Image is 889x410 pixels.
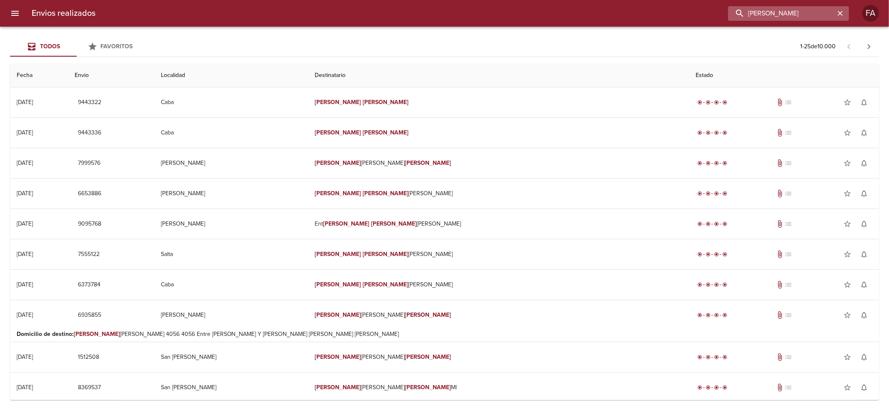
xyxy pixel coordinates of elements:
[696,250,729,258] div: Entregado
[154,270,308,300] td: Caba
[784,353,792,361] span: No tiene pedido asociado
[784,159,792,167] span: No tiene pedido asociado
[17,311,33,318] div: [DATE]
[405,159,451,166] em: [PERSON_NAME]
[696,220,729,228] div: Entregado
[696,281,729,289] div: Entregado
[860,220,868,228] span: notifications_none
[154,87,308,117] td: Caba
[17,99,33,106] div: [DATE]
[78,97,102,108] span: 9443322
[728,6,835,21] input: buscar
[800,42,836,51] p: 1 - 25 de 10.000
[856,124,872,141] button: Activar notificaciones
[706,221,711,226] span: radio_button_checked
[706,282,711,287] span: radio_button_checked
[714,191,719,196] span: radio_button_checked
[843,311,851,319] span: star_border
[722,313,727,318] span: radio_button_checked
[843,159,851,167] span: star_border
[860,98,868,107] span: notifications_none
[706,355,711,360] span: radio_button_checked
[696,159,729,167] div: Entregado
[839,379,856,396] button: Agregar a favoritos
[75,308,105,323] button: 6935855
[363,190,409,197] em: [PERSON_NAME]
[860,383,868,392] span: notifications_none
[17,384,33,391] div: [DATE]
[78,310,102,321] span: 6935855
[784,281,792,289] span: No tiene pedido asociado
[784,98,792,107] span: No tiene pedido asociado
[843,189,851,198] span: star_border
[10,37,143,57] div: Tabs Envios
[308,64,689,87] th: Destinatario
[697,385,702,390] span: radio_button_checked
[706,313,711,318] span: radio_button_checked
[697,313,702,318] span: radio_button_checked
[78,128,102,138] span: 9443336
[784,220,792,228] span: No tiene pedido asociado
[17,353,33,360] div: [DATE]
[5,3,25,23] button: menu
[839,216,856,232] button: Agregar a favoritos
[856,349,872,365] button: Activar notificaciones
[75,125,105,141] button: 9443336
[722,130,727,135] span: radio_button_checked
[308,209,689,239] td: Ent [PERSON_NAME]
[776,353,784,361] span: Tiene documentos adjuntos
[17,330,74,338] b: Domicilio de destino :
[697,221,702,226] span: radio_button_checked
[78,383,101,393] span: 8369537
[68,64,154,87] th: Envio
[856,155,872,171] button: Activar notificaciones
[843,281,851,289] span: star_border
[860,311,868,319] span: notifications_none
[784,383,792,392] span: No tiene pedido asociado
[776,189,784,198] span: Tiene documentos adjuntos
[714,221,719,226] span: radio_button_checked
[696,98,729,107] div: Entregado
[315,311,361,318] em: [PERSON_NAME]
[78,280,101,290] span: 6373784
[17,281,33,288] div: [DATE]
[154,118,308,148] td: Caba
[154,209,308,239] td: [PERSON_NAME]
[697,355,702,360] span: radio_button_checked
[839,155,856,171] button: Agregar a favoritos
[784,129,792,137] span: No tiene pedido asociado
[371,220,417,227] em: [PERSON_NAME]
[843,250,851,258] span: star_border
[40,43,60,50] span: Todos
[154,179,308,209] td: [PERSON_NAME]
[856,246,872,263] button: Activar notificaciones
[154,239,308,269] td: Salta
[839,349,856,365] button: Agregar a favoritos
[308,300,689,330] td: [PERSON_NAME]
[308,342,689,372] td: [PERSON_NAME]
[784,250,792,258] span: No tiene pedido asociado
[839,124,856,141] button: Agregar a favoritos
[308,148,689,178] td: [PERSON_NAME]
[697,161,702,166] span: radio_button_checked
[714,100,719,105] span: radio_button_checked
[78,352,100,363] span: 1512508
[856,216,872,232] button: Activar notificaciones
[17,251,33,258] div: [DATE]
[843,353,851,361] span: star_border
[154,148,308,178] td: [PERSON_NAME]
[315,99,361,106] em: [PERSON_NAME]
[75,350,103,365] button: 1512508
[17,129,33,136] div: [DATE]
[776,311,784,319] span: Tiene documentos adjuntos
[714,282,719,287] span: radio_button_checked
[776,220,784,228] span: Tiene documentos adjuntos
[722,221,727,226] span: radio_button_checked
[696,353,729,361] div: Entregado
[722,252,727,257] span: radio_button_checked
[839,42,859,50] span: Pagina anterior
[706,161,711,166] span: radio_button_checked
[856,94,872,111] button: Activar notificaciones
[75,247,103,262] button: 7555122
[154,300,308,330] td: [PERSON_NAME]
